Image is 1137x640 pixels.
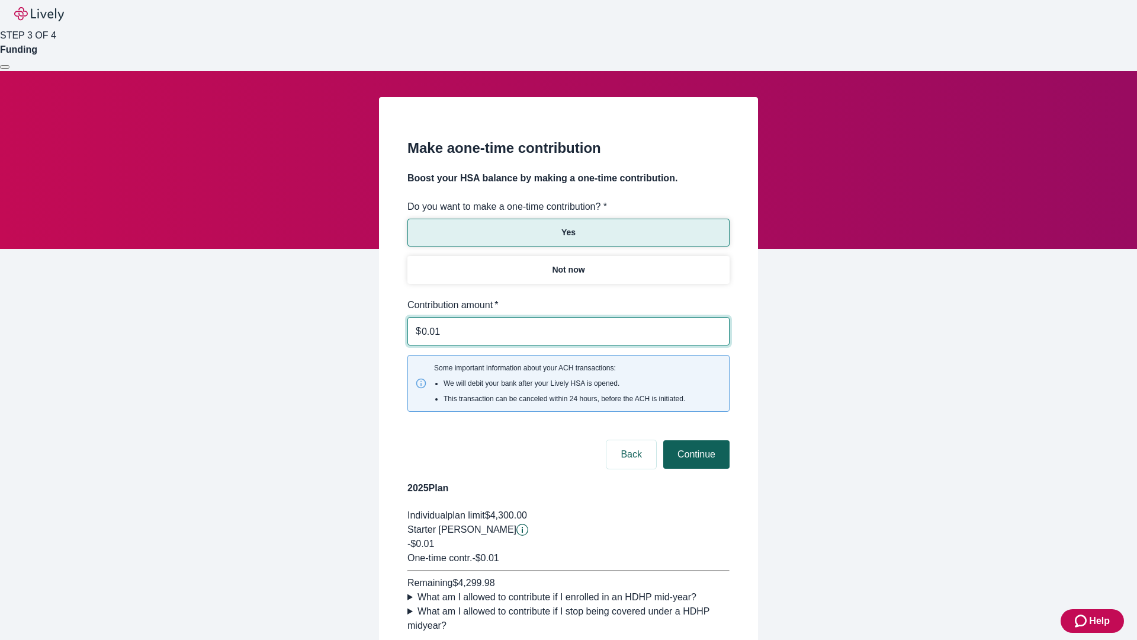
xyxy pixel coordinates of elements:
p: $ [416,324,421,338]
span: $4,299.98 [452,578,494,588]
span: Starter [PERSON_NAME] [407,524,516,535]
li: This transaction can be canceled within 24 hours, before the ACH is initiated. [444,393,685,404]
svg: Starter penny details [516,524,528,536]
p: Yes [561,226,576,239]
summary: What am I allowed to contribute if I stop being covered under a HDHP midyear? [407,604,730,633]
svg: Zendesk support icon [1075,614,1089,628]
h2: Make a one-time contribution [407,137,730,159]
h4: 2025 Plan [407,481,730,495]
button: Lively will contribute $0.01 to establish your account [516,524,528,536]
label: Contribution amount [407,298,499,312]
input: $0.00 [422,319,730,343]
li: We will debit your bank after your Lively HSA is opened. [444,378,685,389]
h4: Boost your HSA balance by making a one-time contribution. [407,171,730,185]
summary: What am I allowed to contribute if I enrolled in an HDHP mid-year? [407,590,730,604]
span: Some important information about your ACH transactions: [434,363,685,404]
label: Do you want to make a one-time contribution? * [407,200,607,214]
span: - $0.01 [472,553,499,563]
p: Not now [552,264,584,276]
span: One-time contr. [407,553,472,563]
button: Zendesk support iconHelp [1061,609,1124,633]
span: Remaining [407,578,452,588]
span: $4,300.00 [485,510,527,520]
button: Continue [663,440,730,469]
img: Lively [14,7,64,21]
span: Help [1089,614,1110,628]
span: -$0.01 [407,539,434,549]
button: Yes [407,219,730,247]
button: Not now [407,256,730,284]
span: Individual plan limit [407,510,485,520]
button: Back [606,440,656,469]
